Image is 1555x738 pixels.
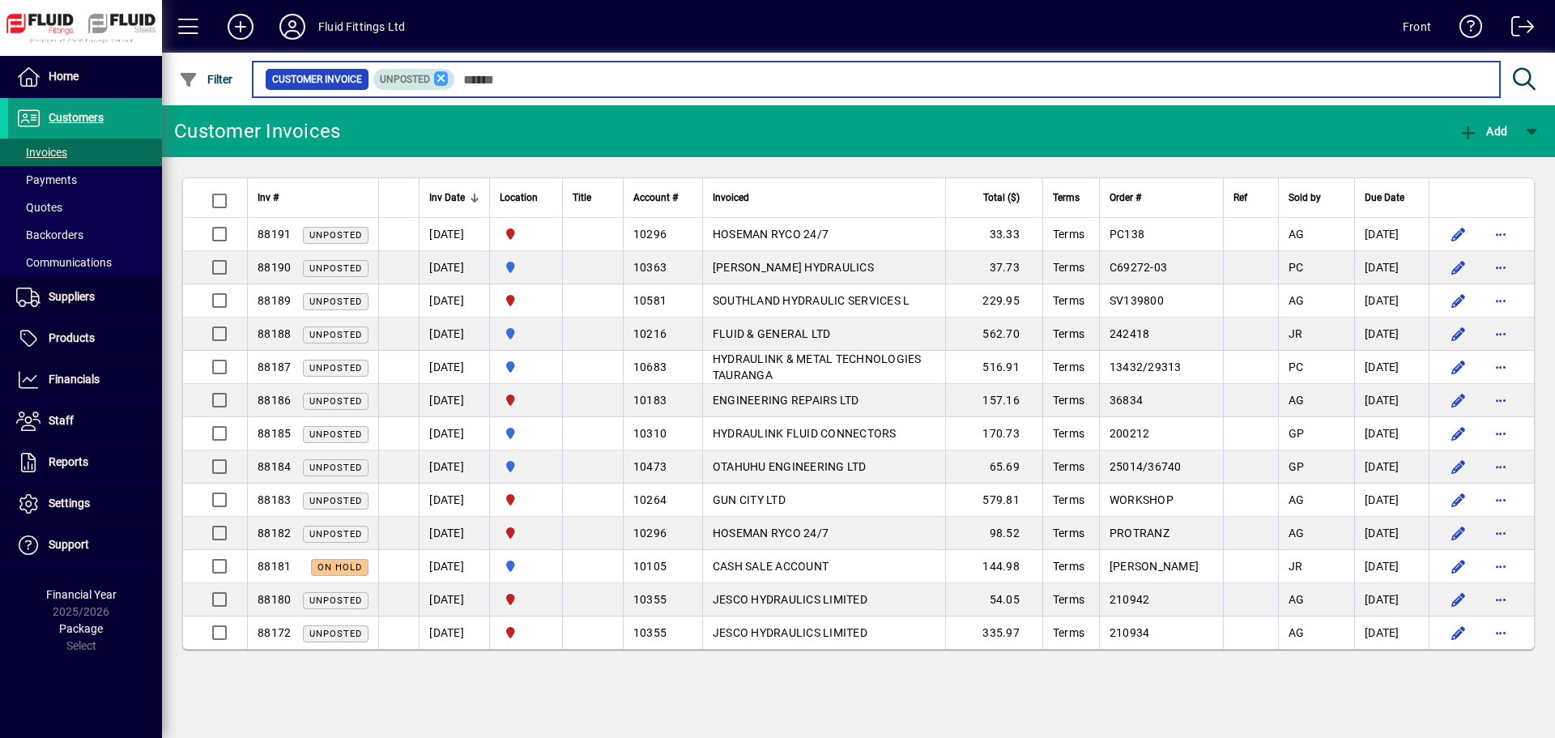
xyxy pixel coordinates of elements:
span: 88190 [258,261,291,274]
button: More options [1488,420,1514,446]
span: AUCKLAND [500,258,552,276]
td: [DATE] [419,218,489,251]
div: Front [1403,14,1431,40]
span: 10310 [633,427,667,440]
span: Terms [1053,327,1084,340]
button: More options [1488,553,1514,579]
a: Financials [8,360,162,400]
span: Terms [1053,527,1084,540]
td: [DATE] [419,417,489,450]
span: On hold [317,562,362,573]
div: Ref [1233,189,1268,207]
span: CHRISTCHURCH [500,491,552,509]
a: Communications [8,249,162,276]
span: Terms [1053,626,1084,639]
td: [DATE] [419,284,489,318]
span: 10183 [633,394,667,407]
span: 25014/36740 [1110,460,1182,473]
a: Home [8,57,162,97]
div: Total ($) [956,189,1034,207]
span: 10683 [633,360,667,373]
div: Customer Invoices [174,118,340,144]
span: 88187 [258,360,291,373]
span: Terms [1053,493,1084,506]
td: [DATE] [1354,417,1429,450]
span: HOSEMAN RYCO 24/7 [713,527,829,540]
span: Settings [49,497,90,510]
span: 210934 [1110,626,1150,639]
span: CHRISTCHURCH [500,524,552,542]
span: HYDRAULINK & METAL TECHNOLOGIES TAURANGA [713,352,922,382]
span: Unposted [309,429,362,440]
button: Edit [1446,520,1472,546]
span: HOSEMAN RYCO 24/7 [713,228,829,241]
span: Unposted [309,330,362,340]
a: Knowledge Base [1447,3,1483,56]
span: Terms [1053,189,1080,207]
button: More options [1488,620,1514,646]
td: [DATE] [1354,550,1429,583]
td: 579.81 [945,484,1042,517]
span: Terms [1053,394,1084,407]
button: Edit [1446,221,1472,247]
span: Filter [179,73,233,86]
span: 88172 [258,626,291,639]
span: Unposted [309,463,362,473]
span: AUCKLAND [500,325,552,343]
a: Logout [1499,3,1535,56]
button: Edit [1446,354,1472,380]
span: CHRISTCHURCH [500,391,552,409]
span: Quotes [16,201,62,214]
span: Suppliers [49,290,95,303]
button: More options [1488,254,1514,280]
span: 88191 [258,228,291,241]
span: AUCKLAND [500,458,552,476]
td: 37.73 [945,251,1042,284]
span: 242418 [1110,327,1150,340]
a: Reports [8,442,162,483]
span: FLUID & GENERAL LTD [713,327,831,340]
div: Inv Date [429,189,479,207]
span: [PERSON_NAME] [1110,560,1199,573]
td: [DATE] [419,550,489,583]
td: [DATE] [1354,284,1429,318]
span: Payments [16,173,77,186]
button: Edit [1446,587,1472,612]
a: Invoices [8,139,162,166]
span: AUCKLAND [500,557,552,575]
td: [DATE] [1354,318,1429,351]
td: 562.70 [945,318,1042,351]
td: 170.73 [945,417,1042,450]
td: 33.33 [945,218,1042,251]
button: Edit [1446,387,1472,413]
span: 88180 [258,593,291,606]
span: JESCO HYDRAULICS LIMITED [713,593,867,606]
span: Add [1459,125,1507,138]
span: CHRISTCHURCH [500,225,552,243]
span: AG [1289,527,1305,540]
td: [DATE] [1354,218,1429,251]
div: Title [573,189,613,207]
a: Suppliers [8,277,162,318]
button: Add [1455,117,1511,146]
span: AUCKLAND [500,424,552,442]
span: 88189 [258,294,291,307]
span: GP [1289,427,1305,440]
a: Products [8,318,162,359]
div: Location [500,189,552,207]
td: [DATE] [419,583,489,616]
td: [DATE] [1354,384,1429,417]
button: More options [1488,354,1514,380]
span: 10296 [633,527,667,540]
button: More options [1488,520,1514,546]
span: 10216 [633,327,667,340]
span: Total ($) [983,189,1020,207]
span: PC [1289,360,1304,373]
a: Backorders [8,221,162,249]
span: Order # [1110,189,1141,207]
span: [PERSON_NAME] HYDRAULICS [713,261,874,274]
span: GUN CITY LTD [713,493,786,506]
span: AG [1289,228,1305,241]
button: More options [1488,221,1514,247]
div: Due Date [1365,189,1419,207]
